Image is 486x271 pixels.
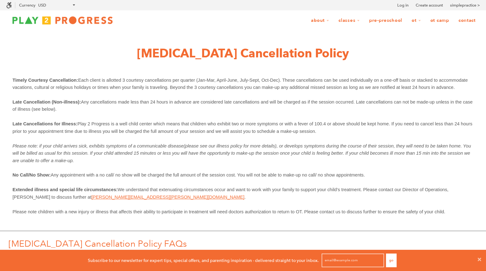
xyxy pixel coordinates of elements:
span: No Call/No Show: [13,172,51,177]
span: , or develops symptoms during the course of their session, they will need to be taken home. You w... [13,143,472,163]
p: Subscribe to our newsletter for expert tips, special offers, and parenting inspiration - delivere... [88,257,319,264]
span: (please see our illness policy for more details) [183,143,276,148]
a: Contact [454,15,480,27]
a: Create account [416,2,443,8]
span: We understand that extenuating circumstances occur and want to work with your family to support y... [13,187,450,199]
input: email@example.com [322,254,384,267]
span: Any appointment with a no call/ no show will be charged the full amount of the session cost. You ... [51,172,365,177]
a: Log in [397,2,408,8]
img: Play2Progress logo [6,14,119,27]
span: [PERSON_NAME][EMAIL_ADDRESS][PERSON_NAME][DOMAIN_NAME] [92,195,244,200]
span: Extended illness and special life circumstances: [13,187,118,192]
a: Pre-Preschool [365,15,406,27]
span: Any cancellations made less than 24 hours in advance are considered late cancellations and will b... [13,99,474,112]
a: Classes [334,15,364,27]
label: Currency [19,3,35,7]
button: Go [386,254,397,267]
span: Timely Courtesy Cancellation: [13,78,78,83]
a: [PERSON_NAME][EMAIL_ADDRESS][PERSON_NAME][DOMAIN_NAME] [92,194,244,200]
a: OT Camp [426,15,453,27]
span: Please note: if your child arrives sick, exhibits symptoms of a communicable disease [13,143,183,148]
a: simplepractice > [450,2,480,8]
h1: [MEDICAL_DATA] Cancellation Policy FAQs [8,237,486,250]
b: [MEDICAL_DATA] Cancellation Policy [137,46,349,60]
a: OT [408,15,425,27]
span: Late Cancellation (Non-illness): [13,99,81,104]
a: About [307,15,333,27]
span: Each client is allotted 3 courtesy cancellations per quarter (Jan-Mar, April-June, July-Sept, Oct... [13,78,469,90]
span: Late Cancellations for Illness: [13,121,78,126]
span: Play 2 Progress is a well child center which means that children who exhibit two or more symptoms... [13,121,473,133]
span: . [244,195,246,200]
span: Please note children with a new injury or illness that affects their ability to participate in tr... [13,209,445,214]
